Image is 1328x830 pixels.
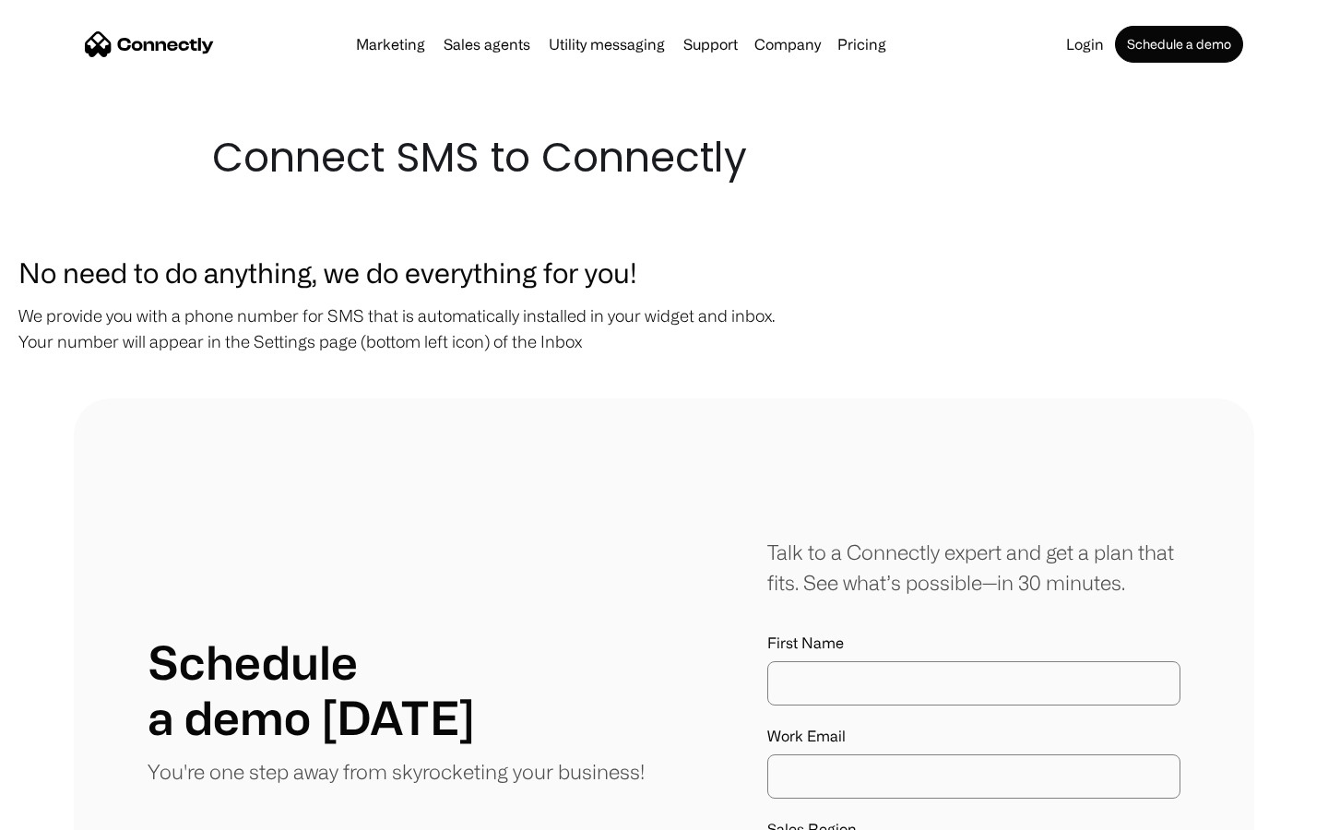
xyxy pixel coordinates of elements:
ul: Language list [37,798,111,824]
aside: Language selected: English [18,798,111,824]
a: Sales agents [436,37,538,52]
p: You're one step away from skyrocketing your business! [148,756,645,787]
label: First Name [767,634,1180,652]
p: ‍ [18,363,1310,389]
div: Company [754,31,821,57]
a: Support [676,37,745,52]
a: Pricing [830,37,894,52]
a: Utility messaging [541,37,672,52]
h1: Connect SMS to Connectly [212,129,1116,186]
a: Login [1059,37,1111,52]
a: Marketing [349,37,433,52]
h1: Schedule a demo [DATE] [148,634,475,745]
a: Schedule a demo [1115,26,1243,63]
h3: No need to do anything, we do everything for you! [18,251,1310,293]
p: We provide you with a phone number for SMS that is automatically installed in your widget and inb... [18,302,1310,354]
div: Talk to a Connectly expert and get a plan that fits. See what’s possible—in 30 minutes. [767,537,1180,598]
label: Work Email [767,728,1180,745]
